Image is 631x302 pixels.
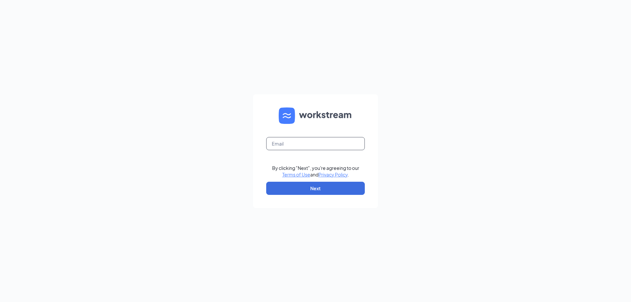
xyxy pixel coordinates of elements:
input: Email [266,137,365,150]
button: Next [266,182,365,195]
div: By clicking "Next", you're agreeing to our and . [272,165,359,178]
a: Privacy Policy [318,172,348,177]
a: Terms of Use [282,172,310,177]
img: WS logo and Workstream text [279,107,352,124]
